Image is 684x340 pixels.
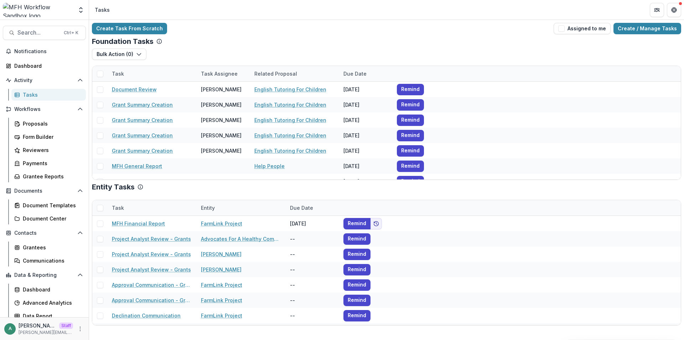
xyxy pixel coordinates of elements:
[3,103,86,115] button: Open Workflows
[112,132,173,139] a: Grant Summary Creation
[397,84,424,95] button: Remind
[11,255,86,267] a: Communications
[3,60,86,72] a: Dashboard
[92,183,135,191] p: Entity Tasks
[23,202,80,209] div: Document Templates
[19,329,73,336] p: [PERSON_NAME][EMAIL_ADDRESS][DOMAIN_NAME]
[112,281,192,289] a: Approval Communication - Grant with Orientation
[3,227,86,239] button: Open Contacts
[23,91,80,98] div: Tasks
[201,266,242,273] a: [PERSON_NAME]
[339,66,393,81] div: Due Date
[11,144,86,156] a: Reviewers
[92,37,154,46] p: Foundation Tasks
[112,296,192,304] a: Approval Communication - Grant with Orientation
[23,215,80,222] div: Document Center
[3,185,86,197] button: Open Documents
[197,200,286,215] div: Entity
[339,112,393,128] div: [DATE]
[11,284,86,295] a: Dashboard
[339,70,371,77] div: Due Date
[201,312,242,319] a: FarmLink Project
[3,75,86,86] button: Open Activity
[11,157,86,169] a: Payments
[112,266,191,273] a: Project Analyst Review - Grants
[23,286,80,293] div: Dashboard
[339,143,393,158] div: [DATE]
[23,173,80,180] div: Grantee Reports
[254,86,326,93] a: English Tutoring For Children
[3,26,86,40] button: Search...
[343,279,370,291] button: Remind
[343,295,370,306] button: Remind
[112,235,191,243] a: Project Analyst Review - Grants
[112,220,165,227] a: MFH Financial Report
[339,97,393,112] div: [DATE]
[92,23,167,34] a: Create Task From Scratch
[286,308,339,323] div: --
[286,293,339,308] div: --
[286,323,339,339] div: --
[112,312,181,319] a: Declination Communication
[201,220,242,227] a: FarmLink Project
[343,264,370,275] button: Remind
[11,310,86,322] a: Data Report
[76,3,86,17] button: Open entity switcher
[397,176,424,187] button: Remind
[286,204,317,212] div: Due Date
[254,147,326,154] a: English Tutoring For Children
[92,5,113,15] nav: breadcrumb
[201,147,242,154] div: [PERSON_NAME]
[254,132,326,139] a: English Tutoring For Children
[11,131,86,143] a: Form Builder
[11,242,86,253] a: Grantees
[254,162,285,170] a: Help People
[197,204,219,212] div: Entity
[11,118,86,130] a: Proposals
[112,101,173,108] a: Grant Summary Creation
[23,146,80,154] div: Reviewers
[197,66,250,81] div: Task Assignee
[14,106,74,112] span: Workflows
[286,216,339,231] div: [DATE]
[14,77,74,83] span: Activity
[397,130,424,141] button: Remind
[343,218,370,229] button: Remind
[112,86,157,93] a: Document Review
[201,235,281,243] a: Advocates For A Healthy Community Inc
[3,269,86,281] button: Open Data & Reporting
[108,70,128,77] div: Task
[92,49,146,60] button: Bulk Action (0)
[339,158,393,174] div: [DATE]
[11,297,86,309] a: Advanced Analytics
[23,257,80,264] div: Communications
[95,6,110,14] div: Tasks
[11,171,86,182] a: Grantee Reports
[76,325,84,333] button: More
[397,115,424,126] button: Remind
[339,128,393,143] div: [DATE]
[14,230,74,236] span: Contacts
[11,213,86,224] a: Document Center
[201,281,242,289] a: FarmLink Project
[201,116,242,124] div: [PERSON_NAME]
[19,322,56,329] p: [PERSON_NAME][EMAIL_ADDRESS][DOMAIN_NAME]
[108,200,197,215] div: Task
[112,147,173,154] a: Grant Summary Creation
[201,101,242,108] div: [PERSON_NAME]
[23,159,80,167] div: Payments
[112,116,173,124] a: Grant Summary Creation
[112,250,191,258] a: Project Analyst Review - Grants
[201,250,242,258] a: [PERSON_NAME]
[613,23,681,34] a: Create / Manage Tasks
[11,89,86,101] a: Tasks
[23,299,80,306] div: Advanced Analytics
[286,262,339,277] div: --
[23,312,80,320] div: Data Report
[17,29,59,36] span: Search...
[250,66,339,81] div: Related Proposal
[286,200,339,215] div: Due Date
